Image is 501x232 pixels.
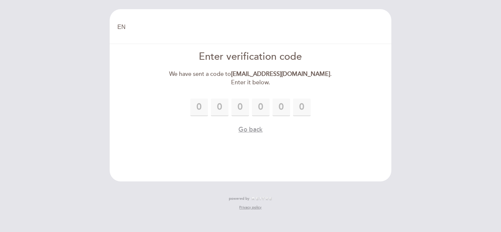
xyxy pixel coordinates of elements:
[229,196,272,201] a: powered by
[190,99,208,116] input: 0
[167,70,335,87] div: We have sent a code to . Enter it below.
[251,197,272,200] img: MEITRE
[273,99,290,116] input: 0
[231,70,330,78] strong: [EMAIL_ADDRESS][DOMAIN_NAME]
[252,99,270,116] input: 0
[293,99,311,116] input: 0
[239,205,262,210] a: Privacy policy
[167,50,335,64] div: Enter verification code
[231,99,249,116] input: 0
[211,99,228,116] input: 0
[238,125,263,134] button: Go back
[229,196,249,201] span: powered by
